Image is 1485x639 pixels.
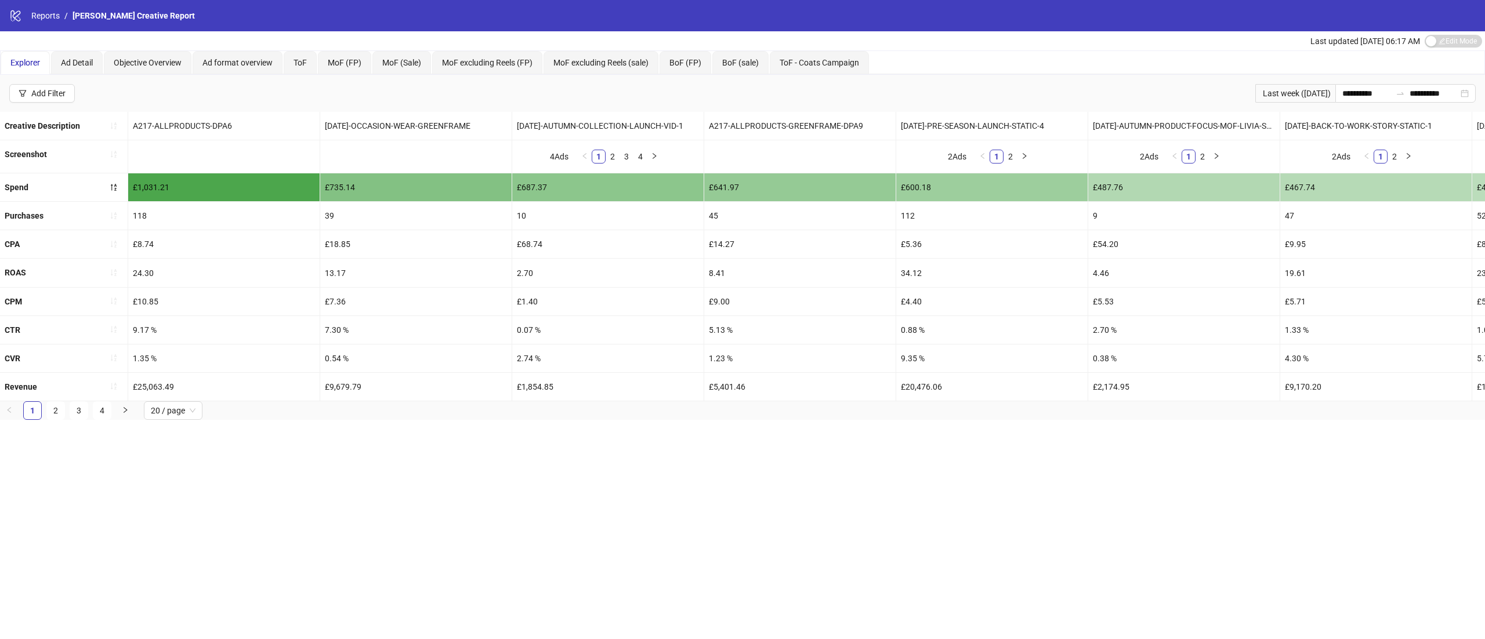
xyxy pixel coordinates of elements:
div: 10 [512,202,704,230]
a: 3 [70,402,88,419]
div: £735.14 [320,173,512,201]
span: filter [19,89,27,97]
div: £641.97 [704,173,896,201]
div: £18.85 [320,230,512,258]
b: Screenshot [5,150,47,159]
div: £54.20 [1088,230,1280,258]
span: 2 Ads [948,152,966,161]
li: 4 [93,401,111,420]
b: CVR [5,354,20,363]
div: £5.71 [1280,288,1472,315]
span: swap-right [1396,89,1405,98]
div: 0.07 % [512,316,704,344]
span: sort-ascending [110,382,118,390]
button: left [976,150,990,164]
li: Next Page [1017,150,1031,164]
li: Previous Page [976,150,990,164]
div: £20,476.06 [896,373,1088,401]
div: £1.40 [512,288,704,315]
span: sort-ascending [110,212,118,220]
li: Next Page [116,401,135,420]
a: 1 [1182,150,1195,163]
div: 4.30 % [1280,344,1472,372]
button: left [578,150,592,164]
a: 2 [47,402,64,419]
b: Creative Description [5,121,80,130]
span: BoF (sale) [722,58,759,67]
span: MoF (Sale) [382,58,421,67]
span: right [1213,153,1220,159]
button: Add Filter [9,84,75,103]
span: 20 / page [151,402,195,419]
button: right [1209,150,1223,164]
div: £68.74 [512,230,704,258]
span: right [651,153,658,159]
div: £9,170.20 [1280,373,1472,401]
div: £5,401.46 [704,373,896,401]
a: 2 [1004,150,1017,163]
a: 1 [24,402,41,419]
div: Last week ([DATE]) [1255,84,1335,103]
div: 0.54 % [320,344,512,372]
div: 19.61 [1280,259,1472,286]
span: sort-ascending [110,122,118,130]
div: £487.76 [1088,173,1280,201]
span: [PERSON_NAME] Creative Report [73,11,195,20]
div: 24.30 [128,259,320,286]
span: 4 Ads [550,152,568,161]
div: 1.35 % [128,344,320,372]
li: Previous Page [1168,150,1182,164]
div: £10.85 [128,288,320,315]
div: £7.36 [320,288,512,315]
b: Purchases [5,211,44,220]
li: 2 [1004,150,1017,164]
div: £600.18 [896,173,1088,201]
div: 4.46 [1088,259,1280,286]
div: £14.27 [704,230,896,258]
li: Previous Page [1360,150,1374,164]
div: £4.40 [896,288,1088,315]
div: [DATE]-BACK-TO-WORK-STORY-STATIC-1 [1280,112,1472,140]
div: 7.30 % [320,316,512,344]
span: sort-ascending [110,297,118,305]
div: [DATE]-PRE-SEASON-LAUNCH-STATIC-4 [896,112,1088,140]
li: 2 [1388,150,1401,164]
b: CPM [5,297,22,306]
li: 2 [1196,150,1209,164]
div: 1.23 % [704,344,896,372]
div: 2.70 [512,259,704,286]
a: 3 [620,150,633,163]
span: Ad format overview [202,58,273,67]
div: 2.70 % [1088,316,1280,344]
span: left [979,153,986,159]
span: MoF excluding Reels (sale) [553,58,649,67]
div: 13.17 [320,259,512,286]
div: 34.12 [896,259,1088,286]
li: 4 [633,150,647,164]
span: Objective Overview [114,58,182,67]
span: sort-ascending [110,354,118,362]
div: £9.00 [704,288,896,315]
span: left [6,406,13,413]
div: £8.74 [128,230,320,258]
button: right [1401,150,1415,164]
div: £9,679.79 [320,373,512,401]
span: Explorer [10,58,40,67]
div: £1,854.85 [512,373,704,401]
div: 9 [1088,202,1280,230]
b: CTR [5,325,20,335]
li: 1 [592,150,606,164]
span: sort-ascending [110,325,118,333]
span: sort-ascending [110,150,118,158]
li: Next Page [1209,150,1223,164]
span: MoF (FP) [328,58,361,67]
b: Spend [5,183,28,192]
div: [DATE]-AUTUMN-COLLECTION-LAUNCH-VID-1 [512,112,704,140]
span: right [1021,153,1028,159]
span: left [581,153,588,159]
button: right [1017,150,1031,164]
div: £25,063.49 [128,373,320,401]
div: 0.38 % [1088,344,1280,372]
a: 2 [606,150,619,163]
